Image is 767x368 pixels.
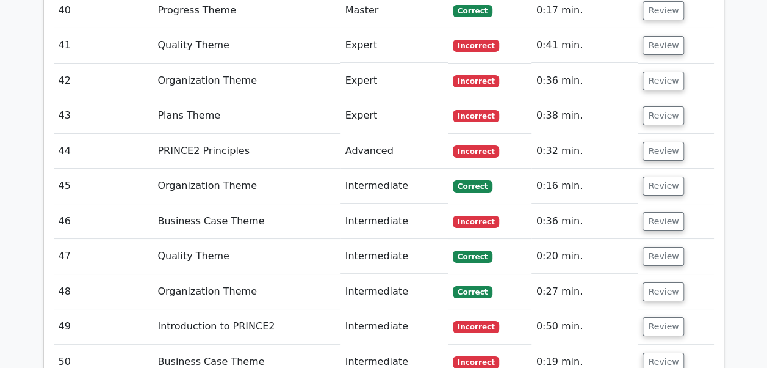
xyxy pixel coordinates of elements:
td: PRINCE2 Principles [153,134,340,169]
span: Incorrect [453,75,500,87]
span: Correct [453,286,492,298]
td: 0:32 min. [531,134,638,169]
button: Review [643,317,684,336]
td: Advanced [340,134,448,169]
td: Intermediate [340,274,448,309]
button: Review [643,106,684,125]
td: Expert [340,28,448,63]
td: Quality Theme [153,28,340,63]
td: 0:50 min. [531,309,638,344]
td: 48 [54,274,153,309]
td: Organization Theme [153,274,340,309]
span: Incorrect [453,145,500,158]
button: Review [643,247,684,266]
td: 41 [54,28,153,63]
button: Review [643,36,684,55]
td: 0:20 min. [531,239,638,274]
td: Introduction to PRINCE2 [153,309,340,344]
td: 0:36 min. [531,204,638,239]
button: Review [643,1,684,20]
button: Review [643,282,684,301]
td: Expert [340,98,448,133]
td: 0:36 min. [531,64,638,98]
button: Review [643,142,684,161]
td: 44 [54,134,153,169]
button: Review [643,177,684,196]
span: Incorrect [453,321,500,333]
td: 0:38 min. [531,98,638,133]
td: 45 [54,169,153,204]
td: Quality Theme [153,239,340,274]
td: Plans Theme [153,98,340,133]
td: 46 [54,204,153,239]
span: Correct [453,5,492,17]
td: 0:41 min. [531,28,638,63]
button: Review [643,72,684,90]
td: 47 [54,239,153,274]
td: Organization Theme [153,169,340,204]
td: 49 [54,309,153,344]
td: 43 [54,98,153,133]
td: Business Case Theme [153,204,340,239]
td: 42 [54,64,153,98]
td: 0:16 min. [531,169,638,204]
td: Organization Theme [153,64,340,98]
span: Incorrect [453,110,500,122]
span: Correct [453,180,492,193]
button: Review [643,212,684,231]
td: Intermediate [340,309,448,344]
span: Correct [453,251,492,263]
td: Intermediate [340,169,448,204]
td: Intermediate [340,204,448,239]
td: 0:27 min. [531,274,638,309]
span: Incorrect [453,216,500,228]
td: Intermediate [340,239,448,274]
span: Incorrect [453,40,500,52]
td: Expert [340,64,448,98]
